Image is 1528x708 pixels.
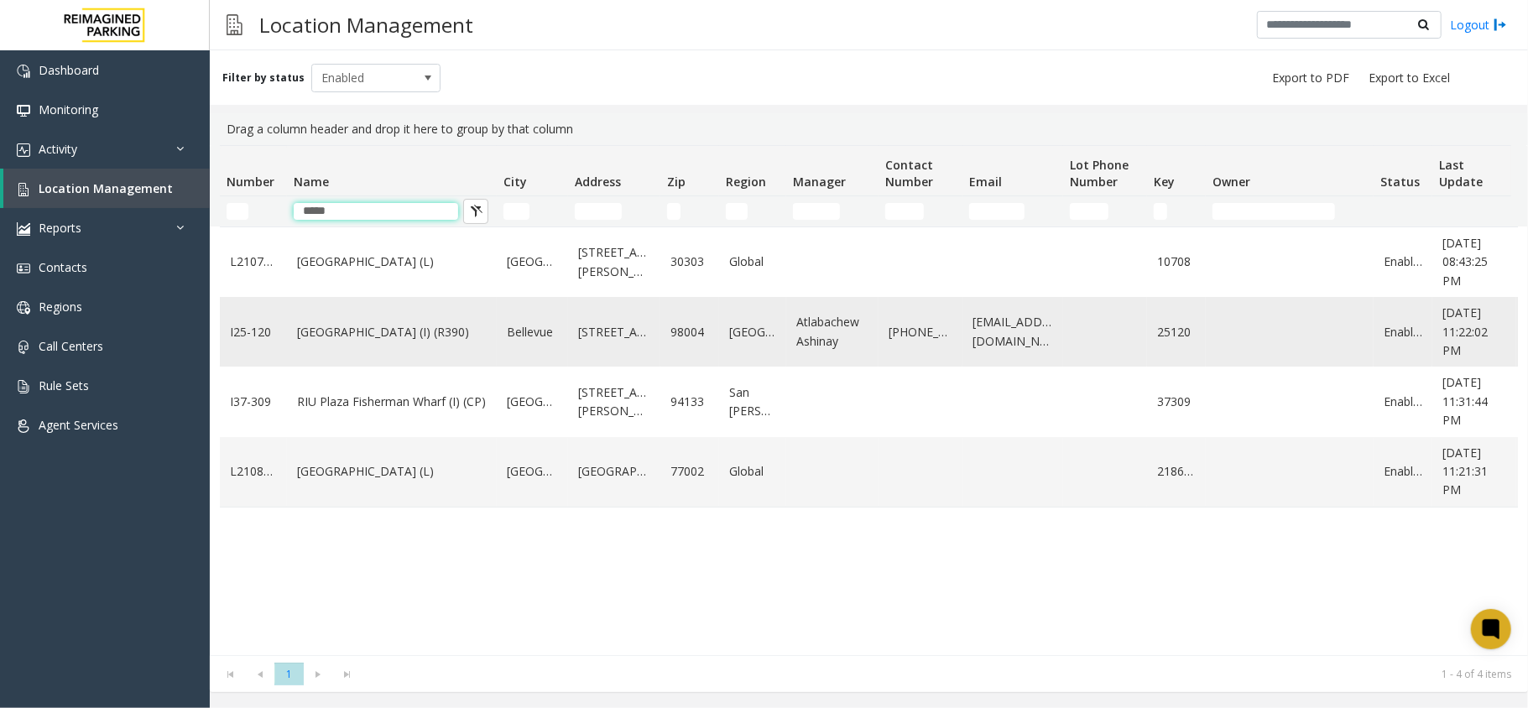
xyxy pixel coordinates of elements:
[503,203,529,220] input: City Filter
[1212,203,1335,220] input: Owner Filter
[1369,70,1450,86] span: Export to Excel
[503,174,527,190] span: City
[962,196,1063,226] td: Email Filter
[1442,235,1488,289] span: [DATE] 08:43:25 PM
[463,199,488,224] button: Clear
[312,65,415,91] span: Enabled
[294,174,329,190] span: Name
[17,262,30,275] img: 'icon'
[1154,174,1175,190] span: Key
[1157,393,1196,411] a: 37309
[373,667,1511,681] kendo-pager-info: 1 - 4 of 4 items
[793,203,840,220] input: Manager Filter
[39,180,173,196] span: Location Management
[17,380,30,393] img: 'icon'
[578,383,650,421] a: [STREET_ADDRESS][PERSON_NAME]
[568,196,660,226] td: Address Filter
[885,157,933,190] span: Contact Number
[1439,157,1483,190] span: Last Update
[969,203,1025,220] input: Email Filter
[230,393,277,411] a: I37-309
[17,104,30,117] img: 'icon'
[670,393,709,411] a: 94133
[793,174,846,190] span: Manager
[17,65,30,78] img: 'icon'
[670,252,709,271] a: 30303
[667,203,681,220] input: Zip Filter
[39,299,82,315] span: Regions
[1147,196,1206,226] td: Key Filter
[1384,462,1422,481] a: Enabled
[969,174,1002,190] span: Email
[17,183,30,196] img: 'icon'
[287,196,497,226] td: Name Filter
[1442,234,1506,290] a: [DATE] 08:43:25 PM
[1157,323,1196,341] a: 25120
[1384,323,1422,341] a: Enabled
[507,462,558,481] a: [GEOGRAPHIC_DATA]
[1063,196,1147,226] td: Lot Phone Number Filter
[497,196,568,226] td: City Filter
[1154,203,1167,220] input: Key Filter
[3,169,210,208] a: Location Management
[726,203,748,220] input: Region Filter
[297,462,487,481] a: [GEOGRAPHIC_DATA] (L)
[39,377,89,393] span: Rule Sets
[1070,203,1108,220] input: Lot Phone Number Filter
[670,323,709,341] a: 98004
[1374,146,1432,196] th: Status
[220,196,287,226] td: Number Filter
[729,323,776,341] a: [GEOGRAPHIC_DATA]
[670,462,709,481] a: 77002
[39,338,103,354] span: Call Centers
[1442,444,1506,500] a: [DATE] 11:21:31 PM
[885,203,924,220] input: Contact Number Filter
[786,196,879,226] td: Manager Filter
[575,203,622,220] input: Address Filter
[1384,252,1422,271] a: Enabled
[1157,252,1196,271] a: 10708
[729,383,776,421] a: San [PERSON_NAME]
[1442,374,1488,428] span: [DATE] 11:31:44 PM
[1384,393,1422,411] a: Enabled
[227,203,248,220] input: Number Filter
[1374,196,1432,226] td: Status Filter
[297,323,487,341] a: [GEOGRAPHIC_DATA] (I) (R390)
[507,323,558,341] a: Bellevue
[1442,305,1488,358] span: [DATE] 11:22:02 PM
[507,252,558,271] a: [GEOGRAPHIC_DATA]
[879,196,962,226] td: Contact Number Filter
[39,417,118,433] span: Agent Services
[17,419,30,433] img: 'icon'
[39,220,81,236] span: Reports
[297,252,487,271] a: [GEOGRAPHIC_DATA] (L)
[220,113,1518,145] div: Drag a column header and drop it here to group by that column
[1212,174,1250,190] span: Owner
[1362,66,1457,90] button: Export to Excel
[17,222,30,236] img: 'icon'
[973,313,1053,351] a: [EMAIL_ADDRESS][DOMAIN_NAME]
[667,174,686,190] span: Zip
[578,462,650,481] a: [GEOGRAPHIC_DATA]
[17,301,30,315] img: 'icon'
[274,663,304,685] span: Page 1
[578,243,650,281] a: [STREET_ADDRESS][PERSON_NAME]
[39,141,77,157] span: Activity
[660,196,719,226] td: Zip Filter
[1265,66,1356,90] button: Export to PDF
[726,174,766,190] span: Region
[297,393,487,411] a: RIU Plaza Fisherman Wharf (I) (CP)
[507,393,558,411] a: [GEOGRAPHIC_DATA]
[1494,16,1507,34] img: logout
[222,70,305,86] label: Filter by status
[1442,373,1506,429] a: [DATE] 11:31:44 PM
[39,102,98,117] span: Monitoring
[230,323,277,341] a: I25-120
[230,462,277,481] a: L21086910
[251,4,482,45] h3: Location Management
[1272,70,1349,86] span: Export to PDF
[17,143,30,157] img: 'icon'
[17,341,30,354] img: 'icon'
[230,252,277,271] a: L21070800
[1442,445,1488,498] span: [DATE] 11:21:31 PM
